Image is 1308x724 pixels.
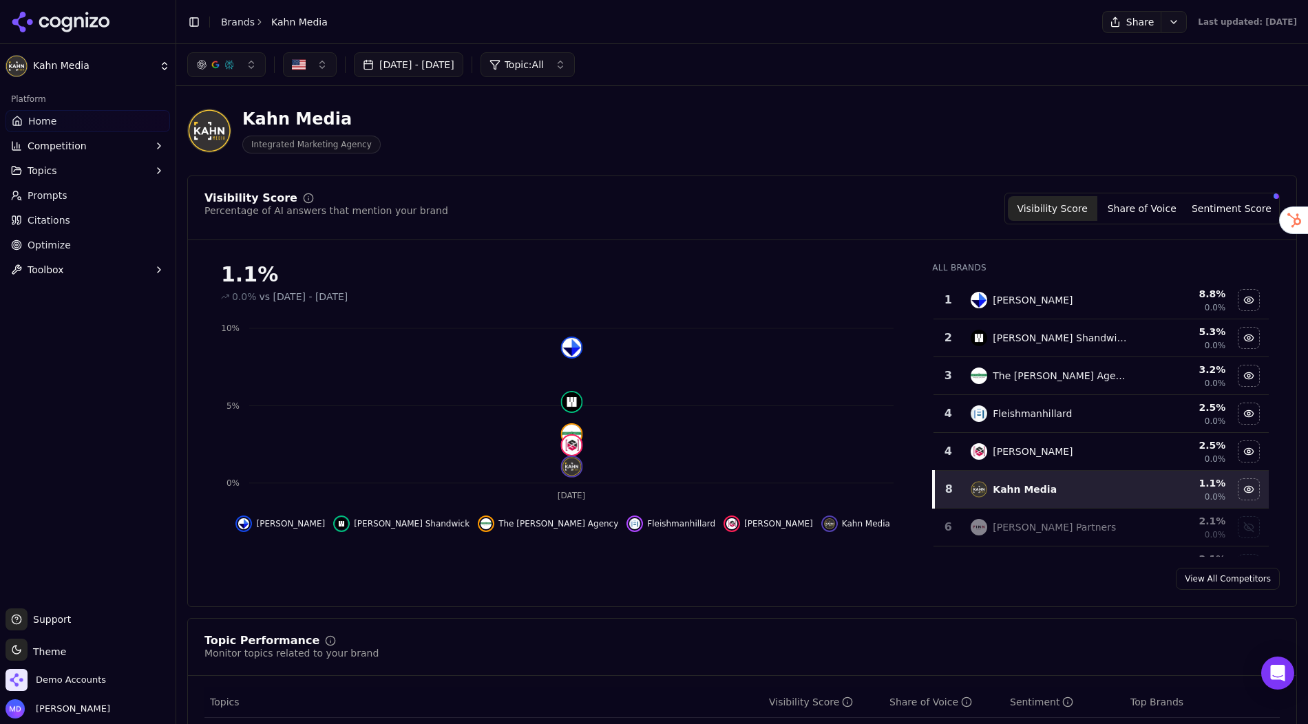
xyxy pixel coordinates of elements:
[226,401,240,411] tspan: 5%
[6,55,28,77] img: Kahn Media
[1176,568,1280,590] a: View All Competitors
[210,695,240,709] span: Topics
[726,518,737,529] img: golin
[354,52,463,77] button: [DATE] - [DATE]
[28,646,66,657] span: Theme
[562,436,581,455] img: golin
[626,515,715,532] button: Hide fleishmanhillard data
[33,60,154,72] span: Kahn Media
[1205,340,1226,351] span: 0.0%
[821,515,890,532] button: Hide kahn media data
[763,687,884,718] th: visibilityScore
[292,58,306,72] img: US
[6,699,110,718] button: Open user button
[1139,476,1225,490] div: 1.1 %
[6,234,170,256] a: Optimize
[724,515,813,532] button: Hide golin data
[478,515,618,532] button: Hide the hoffman agency data
[6,160,170,182] button: Topics
[1008,196,1097,221] button: Visibility Score
[1205,529,1226,540] span: 0.0%
[221,15,328,29] nav: breadcrumb
[6,110,170,132] a: Home
[1139,325,1225,339] div: 5.3 %
[933,319,1269,357] tr: 2weber shandwick[PERSON_NAME] Shandwick5.3%0.0%Hide weber shandwick data
[333,515,470,532] button: Hide weber shandwick data
[6,259,170,281] button: Toolbox
[562,338,581,357] img: edelman
[939,368,957,384] div: 3
[629,518,640,529] img: fleishmanhillard
[6,699,25,718] img: Melissa Dowd
[187,109,231,153] img: Kahn Media
[939,292,957,308] div: 1
[6,135,170,157] button: Competition
[1238,554,1260,576] button: Show walker sands data
[204,646,379,660] div: Monitor topics related to your brand
[1102,11,1161,33] button: Share
[1205,491,1226,502] span: 0.0%
[1238,478,1260,500] button: Hide kahn media data
[28,238,71,252] span: Optimize
[993,445,1073,458] div: [PERSON_NAME]
[993,482,1057,496] div: Kahn Media
[993,293,1073,307] div: [PERSON_NAME]
[1238,289,1260,311] button: Hide edelman data
[889,695,972,709] div: Share of Voice
[1187,196,1276,221] button: Sentiment Score
[28,263,64,277] span: Toolbox
[242,136,381,153] span: Integrated Marketing Agency
[336,518,347,529] img: weber shandwick
[1238,516,1260,538] button: Show finn partners data
[1139,287,1225,301] div: 8.8 %
[6,184,170,206] a: Prompts
[971,481,987,498] img: kahn media
[971,368,987,384] img: the hoffman agency
[1004,687,1125,718] th: sentiment
[1139,552,1225,566] div: 2.1 %
[221,323,240,333] tspan: 10%
[933,471,1269,509] tr: 8kahn mediaKahn Media1.1%0.0%Hide kahn media data
[221,17,255,28] a: Brands
[1205,454,1226,465] span: 0.0%
[993,407,1072,420] div: Fleishmanhillard
[933,357,1269,395] tr: 3the hoffman agencyThe [PERSON_NAME] Agency3.2%0.0%Hide the hoffman agency data
[235,515,325,532] button: Hide edelman data
[971,292,987,308] img: edelman
[6,669,106,691] button: Open organization switcher
[6,669,28,691] img: Demo Accounts
[562,392,581,412] img: weber shandwick
[28,164,57,178] span: Topics
[939,443,957,460] div: 4
[232,290,257,304] span: 0.0%
[505,58,544,72] span: Topic: All
[769,695,853,709] div: Visibility Score
[1125,687,1280,718] th: Top Brands
[6,88,170,110] div: Platform
[884,687,1004,718] th: shareOfVoice
[30,703,110,715] span: [PERSON_NAME]
[1139,363,1225,376] div: 3.2 %
[933,509,1269,546] tr: 6finn partners[PERSON_NAME] Partners2.1%0.0%Show finn partners data
[1238,440,1260,462] button: Hide golin data
[939,405,957,422] div: 4
[971,330,987,346] img: weber shandwick
[1198,17,1297,28] div: Last updated: [DATE]
[933,433,1269,471] tr: 4golin[PERSON_NAME]2.5%0.0%Hide golin data
[971,519,987,535] img: finn partners
[221,262,905,287] div: 1.1%
[498,518,618,529] span: The [PERSON_NAME] Agency
[939,330,957,346] div: 2
[1139,438,1225,452] div: 2.5 %
[993,520,1116,534] div: [PERSON_NAME] Partners
[842,518,890,529] span: Kahn Media
[940,481,957,498] div: 8
[256,518,325,529] span: [PERSON_NAME]
[1205,416,1226,427] span: 0.0%
[1130,695,1183,709] span: Top Brands
[242,108,381,130] div: Kahn Media
[1010,695,1073,709] div: Sentiment
[6,209,170,231] a: Citations
[28,613,71,626] span: Support
[204,204,448,217] div: Percentage of AI answers that mention your brand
